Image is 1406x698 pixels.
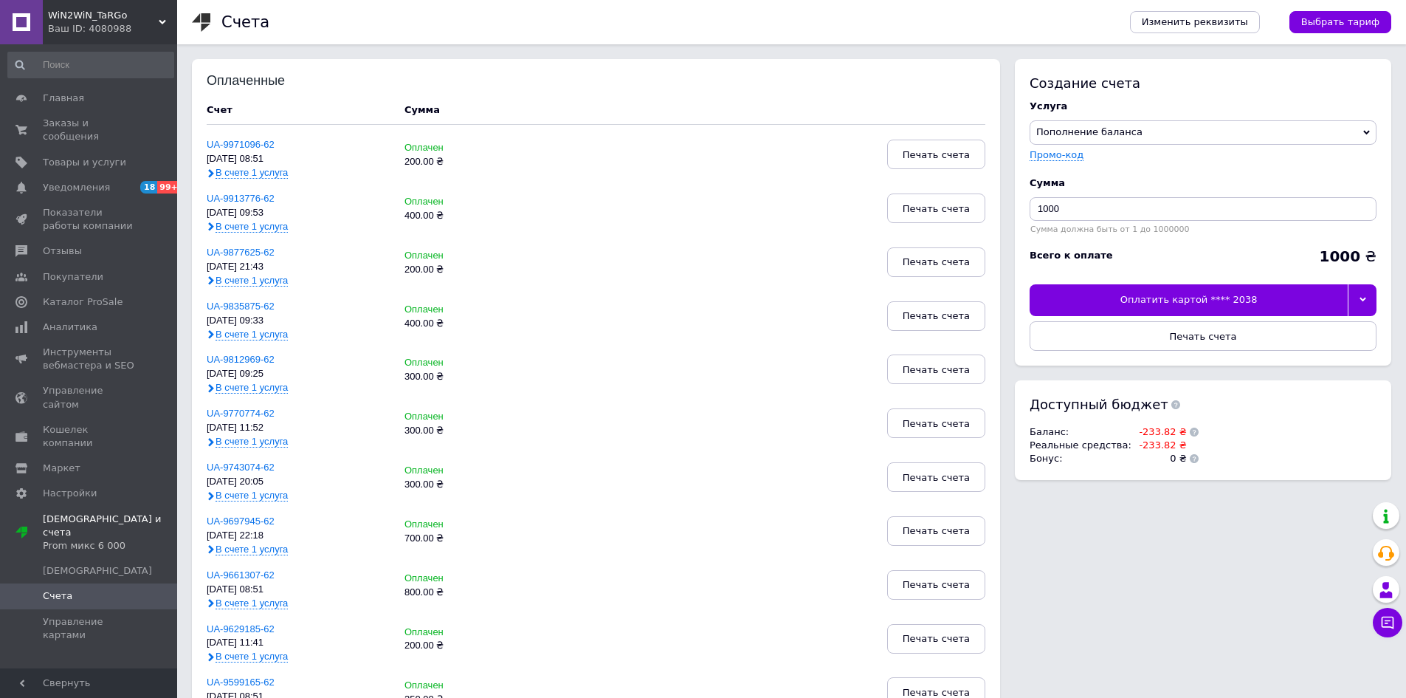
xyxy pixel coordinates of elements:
[1030,249,1113,262] div: Всего к оплате
[207,103,390,117] div: Счет
[887,408,985,438] button: Печать счета
[43,346,137,372] span: Инструменты вебмастера и SEO
[404,157,529,168] div: 200.00 ₴
[1131,452,1187,465] td: 0 ₴
[887,516,985,546] button: Печать счета
[221,13,269,31] h1: Счета
[207,139,275,150] a: UA-9971096-62
[43,513,177,553] span: [DEMOGRAPHIC_DATA] и счета
[207,422,390,434] div: [DATE] 11:52
[887,301,985,331] button: Печать счета
[404,640,529,651] div: 200.00 ₴
[207,677,275,688] a: UA-9599165-62
[887,462,985,492] button: Печать счета
[1169,331,1236,342] span: Печать счета
[404,103,440,117] div: Сумма
[1030,177,1376,190] div: Сумма
[207,637,390,649] div: [DATE] 11:41
[903,472,970,483] span: Печать счета
[404,573,529,584] div: Оплачен
[404,143,529,154] div: Оплачен
[887,355,985,384] button: Печать счета
[404,304,529,315] div: Оплачен
[1142,16,1248,29] span: Изменить реквизиты
[404,587,529,598] div: 800.00 ₴
[207,530,390,541] div: [DATE] 22:18
[1030,225,1376,234] div: Сумма должна быть от 1 до 1000000
[404,264,529,276] div: 200.00 ₴
[1131,439,1187,452] td: -233.82 ₴
[207,462,275,473] a: UA-9743074-62
[1301,16,1379,29] span: Выбрать тариф
[207,154,390,165] div: [DATE] 08:51
[207,261,390,273] div: [DATE] 21:43
[43,462,80,475] span: Маркет
[1319,249,1376,264] div: ₴
[216,167,288,179] span: В счете 1 услуга
[48,22,177,35] div: Ваш ID: 4080988
[1030,452,1131,465] td: Бонус :
[207,569,275,581] a: UA-9661307-62
[48,9,159,22] span: WiN2WiN_TaRGo
[216,275,288,287] span: В счете 1 услуга
[216,436,288,448] span: В счете 1 услуга
[1036,126,1143,137] span: Пополнение баланса
[216,329,288,341] span: В счете 1 услуга
[207,247,275,258] a: UA-9877625-62
[207,623,275,634] a: UA-9629185-62
[404,211,529,222] div: 400.00 ₴
[404,250,529,261] div: Оплачен
[903,149,970,160] span: Печать счета
[404,680,529,691] div: Оплачен
[216,598,288,609] span: В счете 1 услуга
[404,465,529,476] div: Оплачен
[404,318,529,329] div: 400.00 ₴
[207,408,275,419] a: UA-9770774-62
[404,627,529,638] div: Оплачен
[207,301,275,312] a: UA-9835875-62
[207,74,303,89] div: Оплаченные
[1373,608,1402,637] button: Чат с покупателем
[207,208,390,219] div: [DATE] 09:53
[207,516,275,527] a: UA-9697945-62
[216,490,288,502] span: В счете 1 услуга
[903,256,970,267] span: Печать счета
[903,203,970,214] span: Печать счета
[1030,74,1376,92] div: Создание счета
[43,589,72,603] span: Счета
[43,423,137,450] span: Кошелек компании
[207,584,390,595] div: [DATE] 08:51
[1030,439,1131,452] td: Реальные средства :
[207,193,275,204] a: UA-9913776-62
[903,633,970,644] span: Печать счета
[887,194,985,223] button: Печать счета
[43,615,137,642] span: Управление картами
[1030,100,1376,113] div: Услуга
[43,92,84,105] span: Главная
[207,354,275,365] a: UA-9812969-62
[887,570,985,600] button: Печать счета
[903,579,970,590] span: Печать счета
[404,479,529,490] div: 300.00 ₴
[43,181,110,194] span: Уведомления
[1130,11,1260,33] a: Изменить реквизиты
[43,487,97,500] span: Настройки
[7,52,174,78] input: Поиск
[43,384,137,411] span: Управление сайтом
[216,221,288,233] span: В счете 1 услуга
[216,544,288,555] span: В счете 1 услуга
[43,244,82,258] span: Отзывы
[1030,284,1348,315] div: Оплатить картой **** 2038
[140,181,157,194] span: 18
[207,369,390,380] div: [DATE] 09:25
[43,156,126,169] span: Товары и услуги
[43,539,177,552] div: Prom микс 6 000
[1289,11,1391,33] a: Выбрать тариф
[404,357,529,369] div: Оплачен
[887,247,985,277] button: Печать счета
[887,140,985,169] button: Печать счета
[404,425,529,437] div: 300.00 ₴
[43,270,103,284] span: Покупатели
[903,310,970,321] span: Печать счета
[43,295,123,309] span: Каталог ProSale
